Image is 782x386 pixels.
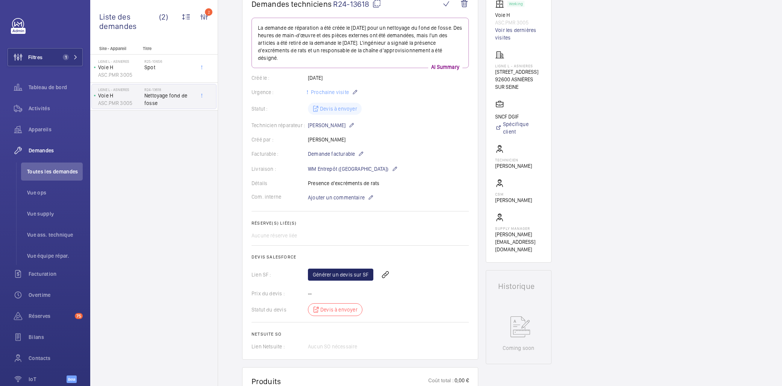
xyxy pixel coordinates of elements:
[98,71,141,79] p: ASC.PMR 3005
[428,63,462,71] p: AI Summary
[27,252,83,260] span: Vue équipe répar.
[252,220,469,226] h2: Réserve(s) liée(s)
[509,3,523,5] p: Working
[29,375,67,383] span: IoT
[144,92,194,107] span: Nettoyage fond de fosse
[8,48,83,66] button: Filtres1
[27,189,83,196] span: Vue ops
[495,113,542,120] p: SNCF DGIF
[29,84,83,91] span: Tableau de bord
[29,291,83,299] span: Overtime
[308,121,355,130] p: [PERSON_NAME]
[27,210,83,217] span: Vue supply
[258,24,462,62] p: La demande de réparation a été créée le [DATE] pour un nettoyage du fond de fosse. Des heures de ...
[309,89,349,95] span: Prochaine visite
[498,283,539,290] h1: Historique
[495,64,542,68] p: Ligne L - ASNIERES
[29,270,83,278] span: Facturation
[29,333,83,341] span: Bilans
[495,226,542,231] p: Supply manager
[495,76,542,91] p: 92600 ASNIÈRES SUR SEINE
[495,231,542,253] p: [PERSON_NAME][EMAIL_ADDRESS][DOMAIN_NAME]
[29,147,83,154] span: Demandes
[29,105,83,112] span: Activités
[252,331,469,337] h2: Netsuite SO
[454,377,469,386] p: 0,00 €
[144,59,194,64] h2: R25-10656
[308,269,373,281] a: Générer un devis sur SF
[495,192,532,196] p: CSM
[252,377,281,386] h1: Produits
[98,87,141,92] p: Ligne L - ASNIERES
[99,12,159,31] span: Liste des demandes
[29,126,83,133] span: Appareils
[98,64,141,71] p: Voie H
[27,168,83,175] span: Toutes les demandes
[29,312,72,320] span: Réserves
[29,354,83,362] span: Contacts
[308,194,365,201] span: Ajouter un commentaire
[75,313,83,319] span: 75
[27,231,83,239] span: Vue ass. technique
[28,53,42,61] span: Filtres
[495,162,532,170] p: [PERSON_NAME]
[98,92,141,99] p: Voie H
[495,68,542,76] p: [STREET_ADDRESS]
[63,54,69,60] span: 1
[98,99,141,107] p: ASC.PMR 3005
[308,164,398,173] p: WM Entrepôt ([GEOGRAPHIC_DATA])
[495,19,542,26] p: ASC.PMR 3005
[308,150,355,158] span: Demande facturable
[428,377,454,386] p: Coût total :
[252,254,469,260] h2: Devis Salesforce
[495,11,542,19] p: Voie H
[495,26,542,41] a: Voir les dernières visites
[495,120,542,135] a: Spécifique client
[144,64,194,71] span: Spot
[495,196,532,204] p: [PERSON_NAME]
[98,59,141,64] p: Ligne L - ASNIERES
[503,344,534,352] p: Coming soon
[90,46,140,51] p: Site - Appareil
[67,375,77,383] span: Beta
[495,158,532,162] p: Technicien
[143,46,192,51] p: Titre
[144,87,194,92] h2: R24-13618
